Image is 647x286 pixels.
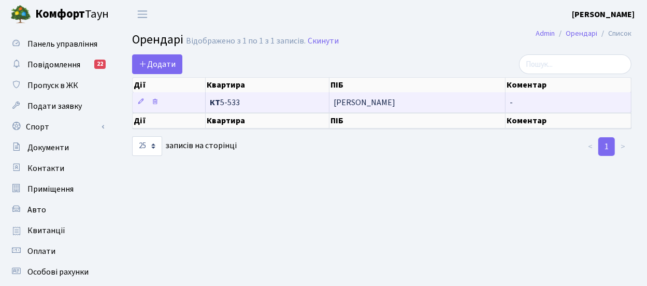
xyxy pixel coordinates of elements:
[5,96,109,117] a: Подати заявку
[27,246,55,257] span: Оплати
[210,97,220,108] b: КТ
[130,6,155,23] button: Переключити навігацію
[5,241,109,262] a: Оплати
[566,28,597,39] a: Орендарі
[27,183,74,195] span: Приміщення
[506,113,631,128] th: Коментар
[10,4,31,25] img: logo.png
[5,158,109,179] a: Контакти
[510,97,513,108] span: -
[598,137,615,156] a: 1
[597,28,631,39] li: Список
[308,36,339,46] a: Скинути
[133,113,206,128] th: Дії
[139,59,176,70] span: Додати
[5,117,109,137] a: Спорт
[506,78,631,92] th: Коментар
[27,38,97,50] span: Панель управління
[94,60,106,69] div: 22
[35,6,109,23] span: Таун
[27,225,65,236] span: Квитанції
[5,220,109,241] a: Квитанції
[27,101,82,112] span: Подати заявку
[5,34,109,54] a: Панель управління
[5,199,109,220] a: Авто
[133,78,206,92] th: Дії
[5,179,109,199] a: Приміщення
[572,8,635,21] a: [PERSON_NAME]
[35,6,85,22] b: Комфорт
[27,266,89,278] span: Особові рахунки
[5,75,109,96] a: Пропуск в ЖК
[132,54,182,74] a: Додати
[5,54,109,75] a: Повідомлення22
[27,163,64,174] span: Контакти
[329,113,506,128] th: ПІБ
[334,98,501,107] span: [PERSON_NAME]
[206,113,329,128] th: Квартира
[519,54,631,74] input: Пошук...
[132,31,183,49] span: Орендарі
[206,78,329,92] th: Квартира
[210,98,325,107] span: 5-533
[536,28,555,39] a: Admin
[27,80,78,91] span: Пропуск в ЖК
[329,78,506,92] th: ПІБ
[27,59,80,70] span: Повідомлення
[132,136,237,156] label: записів на сторінці
[5,262,109,282] a: Особові рахунки
[520,23,647,45] nav: breadcrumb
[186,36,306,46] div: Відображено з 1 по 1 з 1 записів.
[27,204,46,216] span: Авто
[5,137,109,158] a: Документи
[27,142,69,153] span: Документи
[572,9,635,20] b: [PERSON_NAME]
[132,136,162,156] select: записів на сторінці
